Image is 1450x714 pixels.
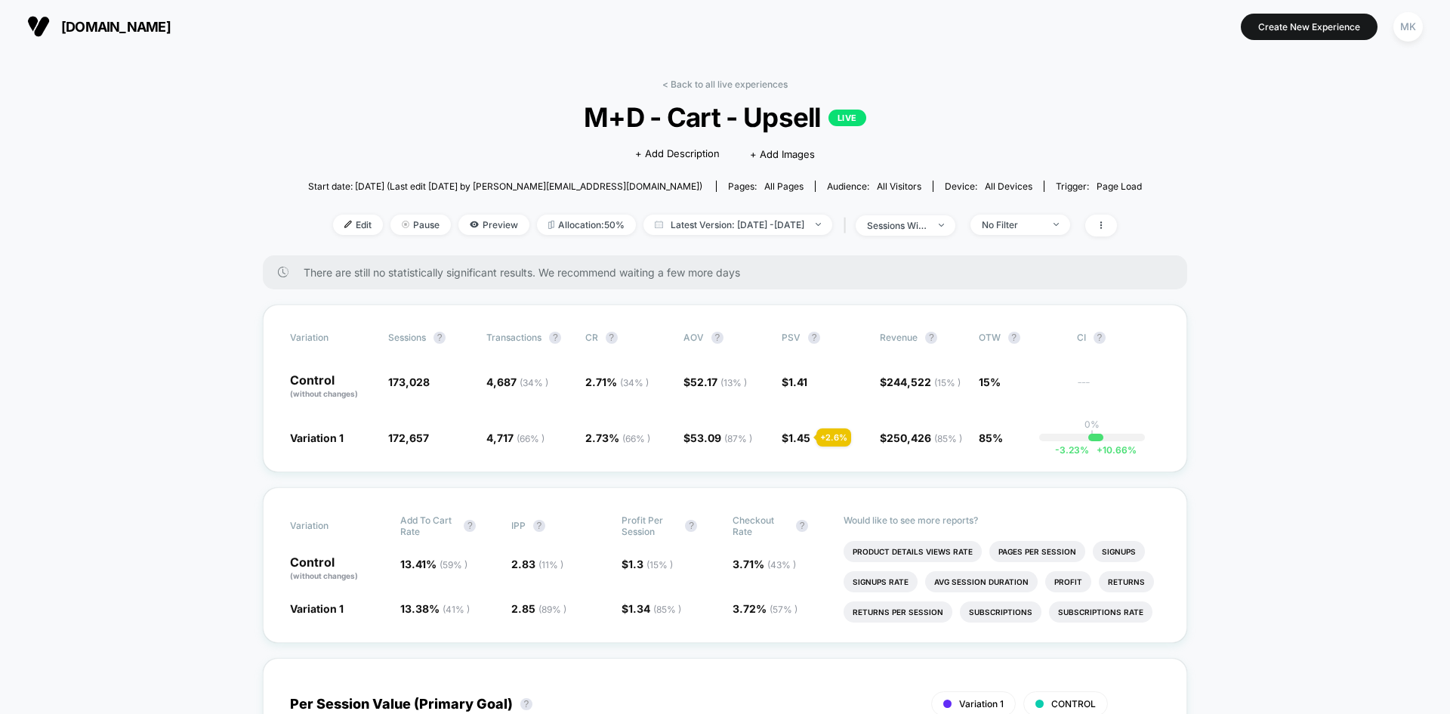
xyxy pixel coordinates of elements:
span: $ [622,558,673,570]
span: Page Load [1097,181,1142,192]
span: + [1097,444,1103,456]
li: Returns [1099,571,1154,592]
span: Start date: [DATE] (Last edit [DATE] by [PERSON_NAME][EMAIL_ADDRESS][DOMAIN_NAME]) [308,181,702,192]
span: ( 13 % ) [720,377,747,388]
span: 52.17 [690,376,747,388]
span: + Add Images [750,148,815,160]
button: Create New Experience [1241,14,1377,40]
span: Profit Per Session [622,515,677,537]
span: $ [782,431,810,444]
span: IPP [511,520,526,531]
span: Variation [290,332,373,344]
span: [DOMAIN_NAME] [61,19,171,35]
span: $ [880,431,962,444]
span: (without changes) [290,389,358,398]
span: ( 15 % ) [934,377,961,388]
span: --- [1077,378,1160,400]
span: 53.09 [690,431,752,444]
div: + 2.6 % [816,428,851,447]
span: Latest Version: [DATE] - [DATE] [643,215,832,235]
span: ( 85 % ) [653,604,681,615]
img: edit [344,221,352,228]
span: 3.72 % [733,602,797,615]
button: ? [685,520,697,532]
p: 0% [1084,419,1100,430]
span: ( 57 % ) [770,604,797,615]
span: 1.3 [628,558,673,570]
button: ? [1008,332,1020,344]
span: Edit [333,215,383,235]
li: Signups [1093,541,1145,562]
button: ? [711,332,723,344]
span: 250,426 [887,431,962,444]
img: rebalance [548,221,554,229]
span: PSV [782,332,801,343]
button: ? [1094,332,1106,344]
button: ? [808,332,820,344]
button: [DOMAIN_NAME] [23,14,175,39]
span: $ [782,376,807,388]
div: sessions with impression [867,220,927,231]
span: ( 89 % ) [538,604,566,615]
span: 13.38 % [400,602,470,615]
span: 1.34 [628,602,681,615]
span: All Visitors [877,181,921,192]
span: Add To Cart Rate [400,515,456,537]
span: 2.85 [511,602,566,615]
span: AOV [683,332,704,343]
button: ? [796,520,808,532]
span: $ [880,376,961,388]
span: 244,522 [887,376,961,388]
span: ( 34 % ) [620,377,649,388]
img: end [1054,223,1059,226]
li: Subscriptions Rate [1049,601,1152,623]
span: ( 85 % ) [934,433,962,444]
li: Subscriptions [960,601,1041,623]
span: Variation 1 [290,602,344,615]
div: Audience: [827,181,921,192]
span: ( 43 % ) [767,559,796,570]
p: Control [290,374,373,400]
span: ( 59 % ) [440,559,467,570]
span: Checkout Rate [733,515,788,537]
span: all devices [985,181,1032,192]
span: ( 11 % ) [538,559,563,570]
img: calendar [655,221,663,228]
button: ? [433,332,446,344]
span: M+D - Cart - Upsell [350,101,1100,133]
a: < Back to all live experiences [662,79,788,90]
span: Variation 1 [959,698,1004,709]
span: 15% [979,376,1001,388]
div: Trigger: [1056,181,1142,192]
li: Product Details Views Rate [844,541,982,562]
span: 10.66 % [1089,444,1137,456]
img: end [402,221,409,228]
span: ( 66 % ) [517,433,545,444]
button: ? [606,332,618,344]
span: ( 87 % ) [724,433,752,444]
button: ? [549,332,561,344]
span: ( 34 % ) [520,377,548,388]
span: $ [683,431,752,444]
span: all pages [764,181,804,192]
p: Control [290,556,386,582]
li: Pages Per Session [989,541,1085,562]
li: Profit [1045,571,1091,592]
span: 1.41 [788,376,807,388]
span: 172,657 [388,431,429,444]
button: ? [520,698,532,710]
div: MK [1393,12,1423,42]
span: Sessions [388,332,426,343]
span: Pause [390,215,451,235]
span: 2.71 % [585,376,649,388]
span: ( 41 % ) [443,604,470,615]
li: Avg Session Duration [925,571,1038,592]
p: LIVE [828,110,866,126]
span: (without changes) [290,571,358,580]
button: ? [925,332,937,344]
span: CONTROL [1051,698,1096,709]
span: CI [1077,332,1160,344]
span: Allocation: 50% [537,215,636,235]
span: 4,717 [486,431,545,444]
button: ? [464,520,476,532]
